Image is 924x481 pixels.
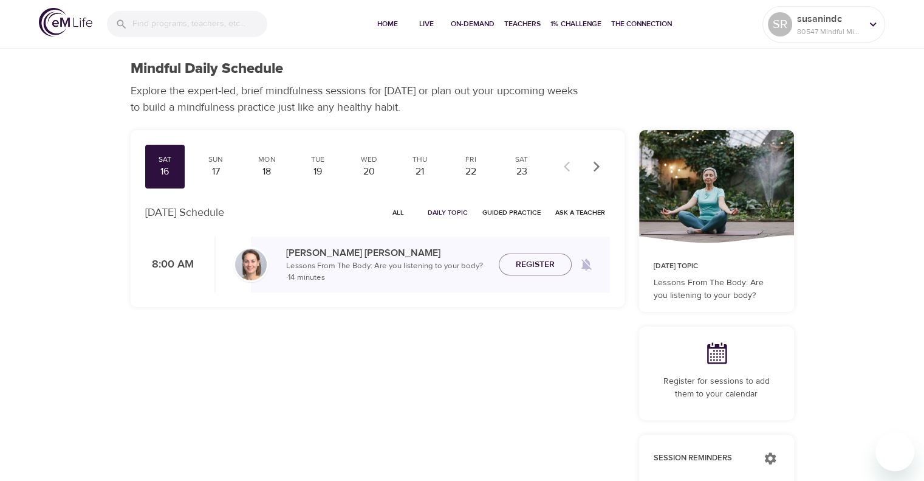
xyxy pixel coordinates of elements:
button: Guided Practice [477,203,546,222]
span: Home [373,18,402,30]
div: 21 [405,165,435,179]
div: 18 [252,165,282,179]
div: Thu [405,154,435,165]
div: Mon [252,154,282,165]
span: Live [412,18,441,30]
span: 1% Challenge [550,18,601,30]
button: Register [499,254,572,276]
span: All [384,207,413,218]
p: Lessons From The Body: Are you listening to your body? · 14 minutes [286,260,489,284]
p: Session Reminders [654,452,751,465]
p: Lessons From The Body: Are you listening to your body? [654,277,779,302]
iframe: Button to launch messaging window [875,432,914,471]
div: 22 [456,165,486,179]
div: 19 [303,165,333,179]
span: Guided Practice [482,207,541,218]
p: 8:00 AM [145,257,194,273]
h1: Mindful Daily Schedule [131,60,283,78]
span: Daily Topic [428,207,468,218]
p: susanindc [797,12,861,26]
button: Daily Topic [423,203,473,222]
button: Ask a Teacher [550,203,610,222]
p: 80547 Mindful Minutes [797,26,861,37]
p: [PERSON_NAME] [PERSON_NAME] [286,246,489,260]
div: Sat [507,154,537,165]
p: [DATE] Topic [654,261,779,272]
img: Deanna_Burkett-min.jpg [235,249,267,280]
p: [DATE] Schedule [145,204,224,221]
p: Register for sessions to add them to your calendar [654,375,779,401]
span: On-Demand [451,18,495,30]
div: Wed [354,154,384,165]
div: 20 [354,165,384,179]
div: Fri [456,154,486,165]
img: logo [39,8,92,36]
span: Remind me when a class goes live every Saturday at 8:00 AM [572,250,601,279]
div: Sun [200,154,231,165]
span: Register [516,257,555,272]
div: 16 [150,165,180,179]
div: Tue [303,154,333,165]
div: 23 [507,165,537,179]
button: All [379,203,418,222]
div: Sat [150,154,180,165]
div: SR [768,12,792,36]
span: The Connection [611,18,672,30]
span: Teachers [504,18,541,30]
p: Explore the expert-led, brief mindfulness sessions for [DATE] or plan out your upcoming weeks to ... [131,83,586,116]
div: 17 [200,165,231,179]
span: Ask a Teacher [555,207,605,218]
input: Find programs, teachers, etc... [132,11,267,37]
